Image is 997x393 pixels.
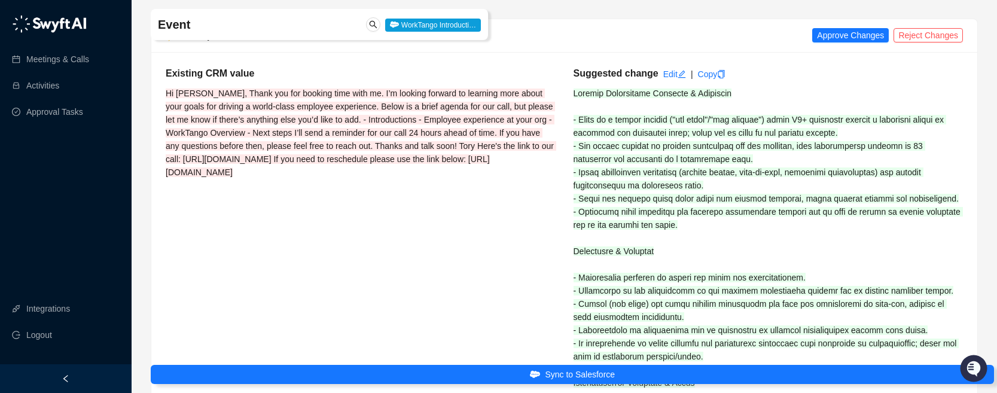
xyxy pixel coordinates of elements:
[678,70,686,78] span: edit
[12,67,218,86] h2: How can we help?
[717,70,725,78] span: copy
[41,120,151,130] div: We're available if you need us!
[12,331,20,339] span: logout
[812,28,889,42] button: Approve Changes
[66,167,92,179] span: Status
[166,89,556,177] span: Hi [PERSON_NAME], Thank you for booking time with me. I’m looking forward to learning more about ...
[158,16,343,33] h4: Event
[12,15,87,33] img: logo-05li4sbe.png
[62,374,70,383] span: left
[369,20,377,29] span: search
[12,169,22,178] div: 📚
[26,74,59,98] a: Activities
[691,68,693,81] div: |
[545,368,615,381] span: Sync to Salesforce
[817,29,884,42] span: Approve Changes
[959,354,991,386] iframe: Open customer support
[698,69,726,79] a: Copy
[894,28,963,42] button: Reject Changes
[41,108,196,120] div: Start new chat
[24,167,44,179] span: Docs
[84,196,145,206] a: Powered byPylon
[12,108,33,130] img: 5124521997842_fc6d7dfcefe973c2e489_88.png
[49,163,97,184] a: 📶Status
[385,19,481,32] span: WorkTango Introducti…
[26,47,89,71] a: Meetings & Calls
[203,112,218,126] button: Start new chat
[119,197,145,206] span: Pylon
[54,169,63,178] div: 📶
[12,12,36,36] img: Swyft AI
[166,31,230,41] span: ⚡️ Description
[898,29,958,42] span: Reject Changes
[26,323,52,347] span: Logout
[7,163,49,184] a: 📚Docs
[385,20,481,29] a: WorkTango Introducti…
[12,48,218,67] p: Welcome 👋
[151,365,994,384] button: Sync to Salesforce
[166,66,556,81] h5: Existing CRM value
[26,100,83,124] a: Approval Tasks
[26,297,70,321] a: Integrations
[663,69,686,79] a: Edit
[574,66,658,81] h5: Suggested change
